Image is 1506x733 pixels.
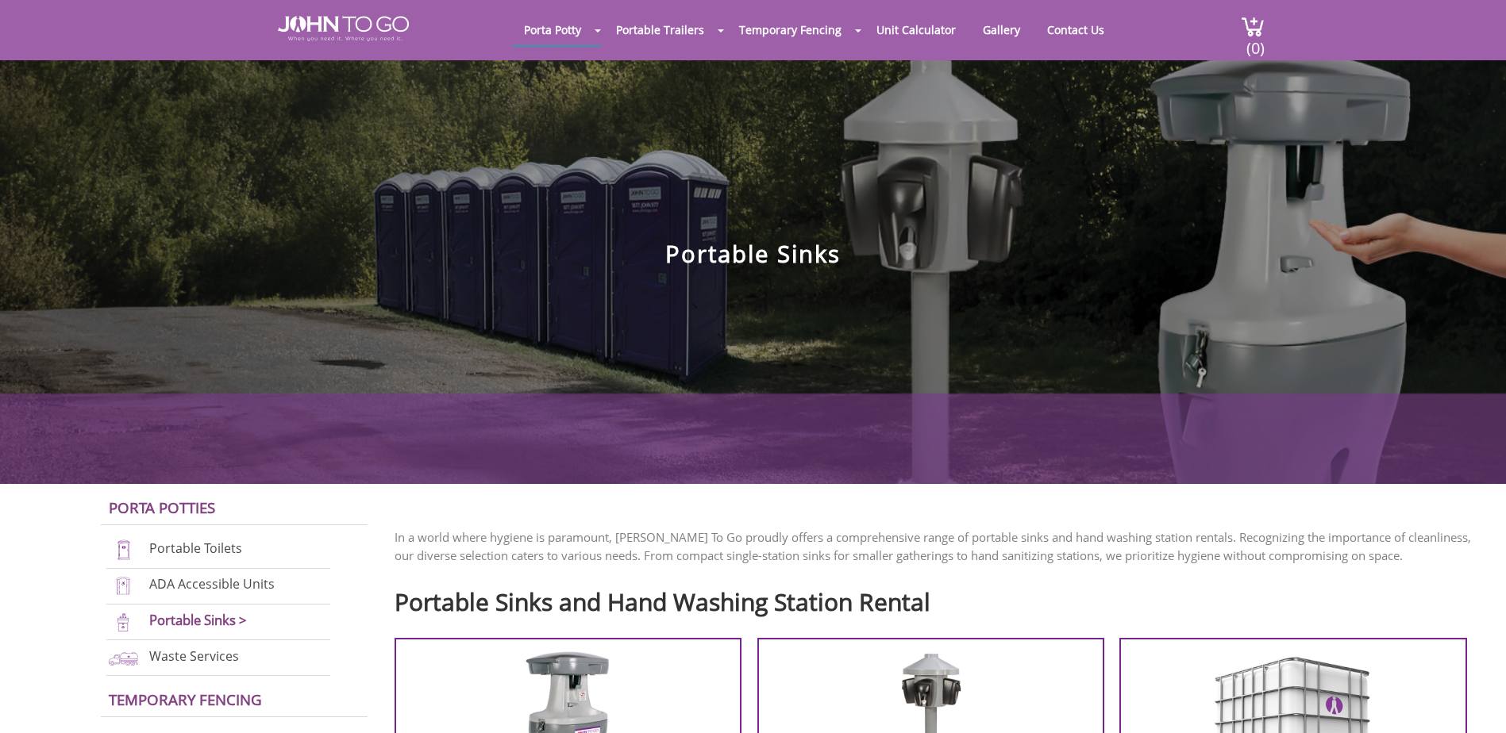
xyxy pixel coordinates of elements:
a: Portable Toilets [149,539,242,557]
a: Porta Potty [512,14,593,45]
a: Temporary Fencing [109,689,262,709]
a: ADA Accessible Units [149,575,275,593]
a: Porta Potties [109,497,215,517]
img: portable-sinks-new.png [106,612,141,633]
a: Waste Services [149,647,239,665]
a: Unit Calculator [865,14,968,45]
img: waste-services-new.png [106,647,141,669]
a: Portable Sinks > [149,611,247,629]
img: portable-toilets-new.png [106,539,141,561]
img: cart a [1241,16,1265,37]
span: (0) [1246,25,1265,59]
h2: Portable Sinks and Hand Washing Station Rental [395,581,1482,615]
a: Gallery [971,14,1032,45]
a: Portable Trailers [604,14,716,45]
img: ADA-units-new.png [106,575,141,597]
a: Contact Us [1035,14,1116,45]
a: Temporary Fencing [727,14,853,45]
img: JOHN to go [278,16,409,41]
p: In a world where hygiene is paramount, [PERSON_NAME] To Go proudly offers a comprehensive range o... [395,528,1482,565]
